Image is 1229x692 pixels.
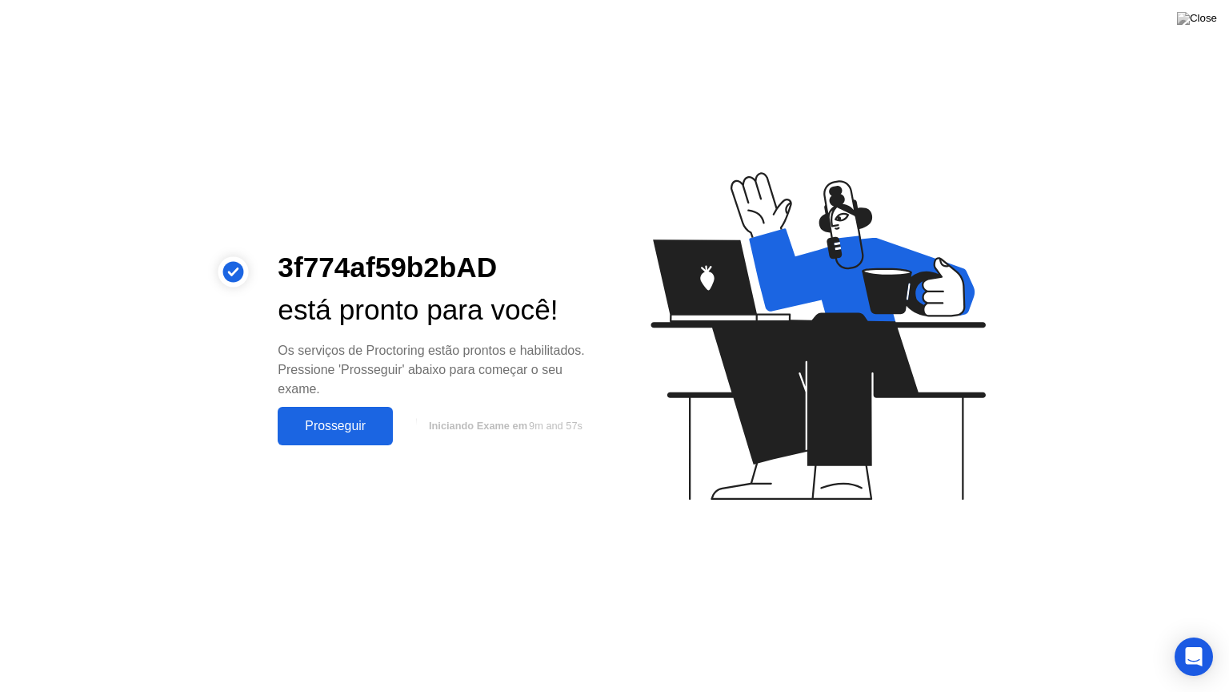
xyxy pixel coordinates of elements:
div: Prosseguir [282,419,388,433]
span: 9m and 57s [529,420,582,432]
button: Iniciando Exame em9m and 57s [401,411,589,441]
div: está pronto para você! [278,289,589,332]
img: Close [1177,12,1217,25]
div: Os serviços de Proctoring estão prontos e habilitados. Pressione 'Prosseguir' abaixo para começar... [278,341,589,399]
div: Open Intercom Messenger [1175,638,1213,676]
div: 3f774af59b2bAD [278,247,589,289]
button: Prosseguir [278,407,393,445]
